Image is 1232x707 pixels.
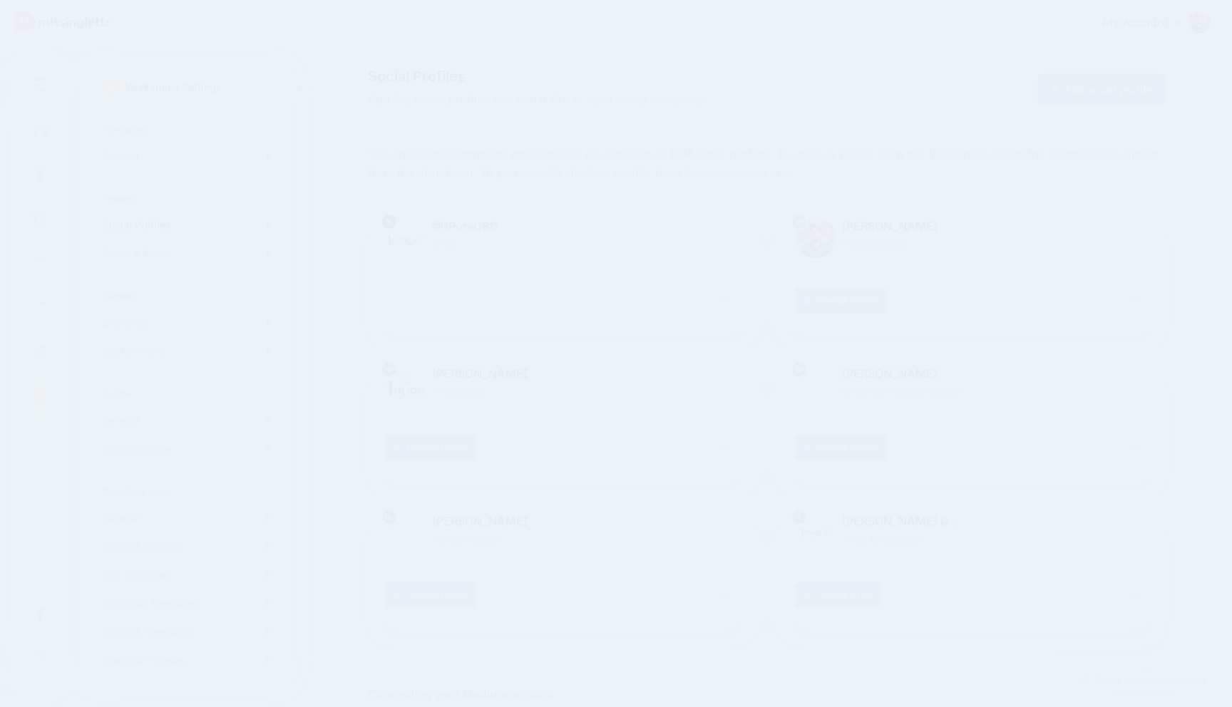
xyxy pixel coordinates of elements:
[97,435,277,463] a: Auto Schedule
[97,337,277,366] a: Custom Fonts
[795,365,1149,383] p: [PERSON_NAME]
[385,435,477,460] a: Change Profile
[385,512,739,531] p: [PERSON_NAME]
[795,217,836,259] img: 1698454346209-53231.png
[1037,73,1166,106] a: Add social profile
[385,217,426,259] img: O0ZrFvlA-53281.png
[368,91,893,109] span: Add the social profiles that you'd like to send social content to.
[724,165,794,180] a: account area
[385,531,739,547] p: Reverb™ page
[368,145,1166,182] p: You are on the plan which means you can add up to social profiles. To unlink a profile from this ...
[103,486,271,497] h4: Drip Campaigns
[1074,671,1215,690] a: Tell us how we can improve
[385,217,739,236] p: @1PureCBD
[385,383,739,400] p: 1Pure page
[97,309,277,337] a: Branding
[97,142,277,170] a: General
[385,365,426,406] img: 1602542531714-bsa92974.png
[446,147,483,161] b: Curate
[795,512,1149,531] p: [PERSON_NAME] D…
[795,582,881,608] a: Change Page
[385,582,477,608] a: Change Profile
[103,291,271,301] h4: Content
[97,589,277,618] a: Schedule Templates
[97,561,277,589] a: URL Shortener
[385,236,739,252] p: 1Pure
[125,78,222,96] p: Workspace Settings
[795,217,1149,236] p: [PERSON_NAME]
[97,211,277,239] a: Social Profiles
[103,124,271,135] h4: Workspace
[795,435,887,460] a: Change Profile
[682,147,694,161] b: 14
[795,512,836,554] img: 98358056_1362107203985707_3268115176158658560_n-bsa93048.png
[97,504,277,532] a: General
[33,78,47,91] img: menu.png
[385,365,739,383] p: [PERSON_NAME]
[97,646,277,675] a: Blacklist Phrases
[103,388,271,399] h4: Curate
[795,383,1149,400] p: EndoPure Academy page
[795,287,887,313] a: Change Profile
[795,236,1149,252] p: Personal page
[97,618,277,646] a: Content Templates
[97,239,277,268] a: Dates & Times
[1088,6,1211,41] a: My Account
[103,79,118,95] img: settings.png
[97,406,277,435] a: General
[97,532,277,561] a: Content Sources
[368,69,893,83] span: Social Profiles
[368,686,1166,703] h5: Connecting your Medium account
[795,531,1149,547] p: 1Pure Brasil page
[14,11,110,35] img: Missinglettr
[103,193,271,204] h4: Posting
